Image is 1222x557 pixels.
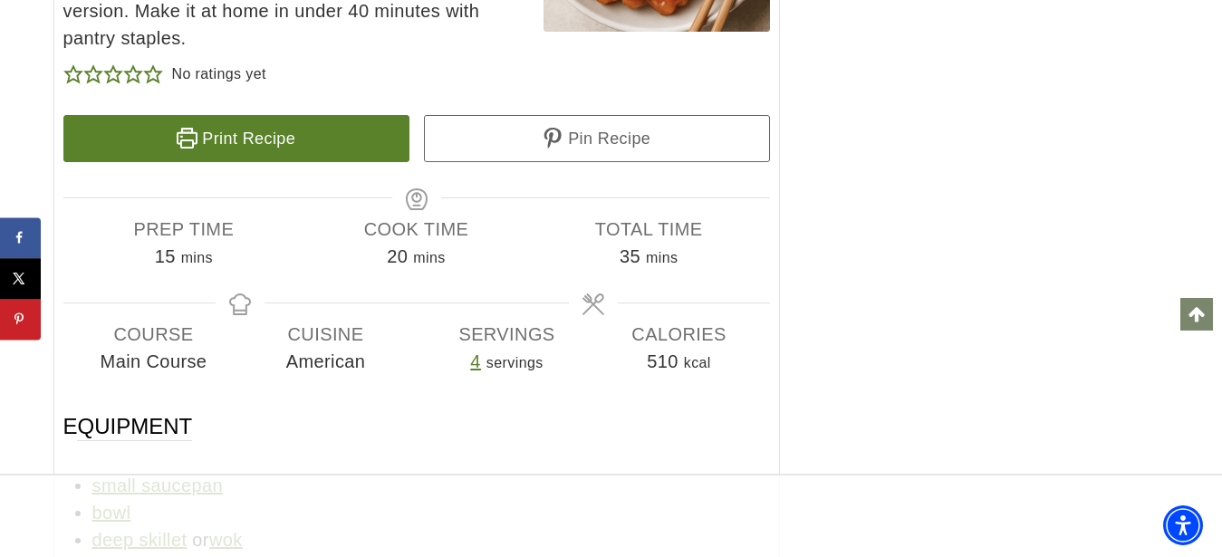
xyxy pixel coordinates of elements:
[68,348,240,375] span: Main Course
[647,351,678,371] span: 510
[413,250,445,265] span: mins
[63,61,83,88] span: Rate this recipe 1 out of 5 stars
[486,355,544,370] span: servings
[533,216,765,243] span: Total Time
[300,216,533,243] span: Cook Time
[421,321,593,348] span: Servings
[123,61,143,88] span: Rate this recipe 4 out of 5 stars
[684,355,711,370] span: kcal
[646,250,678,265] span: mins
[387,246,408,266] span: 20
[83,61,103,88] span: Rate this recipe 2 out of 5 stars
[593,321,765,348] span: Calories
[1163,505,1203,545] div: Accessibility Menu
[470,351,481,371] a: Adjust recipe servings
[240,348,412,375] span: American
[424,115,770,162] a: Pin Recipe
[143,61,163,88] span: Rate this recipe 5 out of 5 stars
[68,216,301,243] span: Prep Time
[103,61,123,88] span: Rate this recipe 3 out of 5 stars
[240,321,412,348] span: Cuisine
[172,61,266,88] div: No ratings yet
[63,412,193,441] span: Equipment
[68,321,240,348] span: Course
[63,115,409,162] a: Print Recipe
[620,246,640,266] span: 35
[1180,298,1213,331] a: Scroll to top
[181,250,213,265] span: mins
[155,246,176,266] span: 15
